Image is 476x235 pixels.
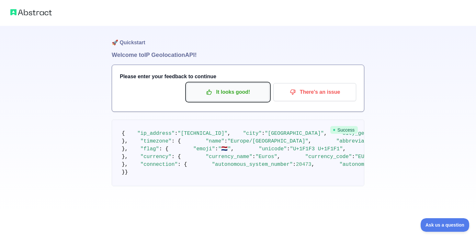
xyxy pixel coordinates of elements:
[178,162,187,167] span: : {
[178,131,228,136] span: "[TECHNICAL_ID]"
[227,131,231,136] span: ,
[172,154,181,160] span: : {
[172,138,181,144] span: : {
[137,131,175,136] span: "ip_address"
[287,146,290,152] span: :
[252,154,255,160] span: :
[187,83,269,101] button: It looks good!
[305,154,352,160] span: "currency_code"
[141,162,178,167] span: "connection"
[262,131,265,136] span: :
[141,154,172,160] span: "currency"
[336,138,380,144] span: "abbreviation"
[191,87,265,98] p: It looks good!
[293,162,296,167] span: :
[120,73,356,80] h3: Please enter your feedback to continue
[10,8,52,17] img: Abstract logo
[112,50,364,59] h1: Welcome to IP Geolocation API!
[206,154,252,160] span: "currency_name"
[255,154,277,160] span: "Euros"
[224,138,228,144] span: :
[343,146,346,152] span: ,
[206,138,224,144] span: "name"
[193,146,215,152] span: "emoji"
[141,138,172,144] span: "timezone"
[259,146,287,152] span: "unicode"
[231,146,234,152] span: ,
[159,146,168,152] span: : {
[227,138,308,144] span: "Europe/[GEOGRAPHIC_DATA]"
[122,131,125,136] span: {
[421,218,470,232] iframe: Toggle Customer Support
[296,162,312,167] span: 20473
[355,154,370,160] span: "EUR"
[352,154,355,160] span: :
[277,154,280,160] span: ,
[339,162,439,167] span: "autonomous_system_organization"
[308,138,312,144] span: ,
[324,131,327,136] span: ,
[273,83,356,101] button: There's an issue
[312,162,315,167] span: ,
[265,131,324,136] span: "[GEOGRAPHIC_DATA]"
[112,26,364,50] h1: 🚀 Quickstart
[330,126,358,134] span: Success
[218,146,231,152] span: "🇳🇱"
[278,87,351,98] p: There's an issue
[141,146,159,152] span: "flag"
[243,131,262,136] span: "city"
[290,146,343,152] span: "U+1F1F3 U+1F1F1"
[215,146,218,152] span: :
[212,162,293,167] span: "autonomous_system_number"
[175,131,178,136] span: :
